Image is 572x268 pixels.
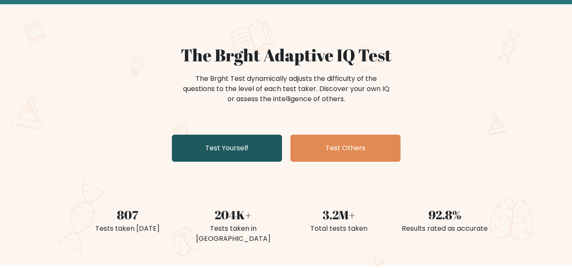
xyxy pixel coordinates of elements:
div: 204K+ [185,206,281,224]
div: 3.2M+ [291,206,387,224]
a: Test Yourself [172,135,282,162]
div: Tests taken [DATE] [80,224,175,234]
div: 807 [80,206,175,224]
h1: The Brght Adaptive IQ Test [80,45,493,65]
div: 92.8% [397,206,493,224]
div: Tests taken in [GEOGRAPHIC_DATA] [185,224,281,244]
div: Total tests taken [291,224,387,234]
a: Test Others [290,135,401,162]
div: The Brght Test dynamically adjusts the difficulty of the questions to the level of each test take... [180,74,392,104]
div: Results rated as accurate [397,224,493,234]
